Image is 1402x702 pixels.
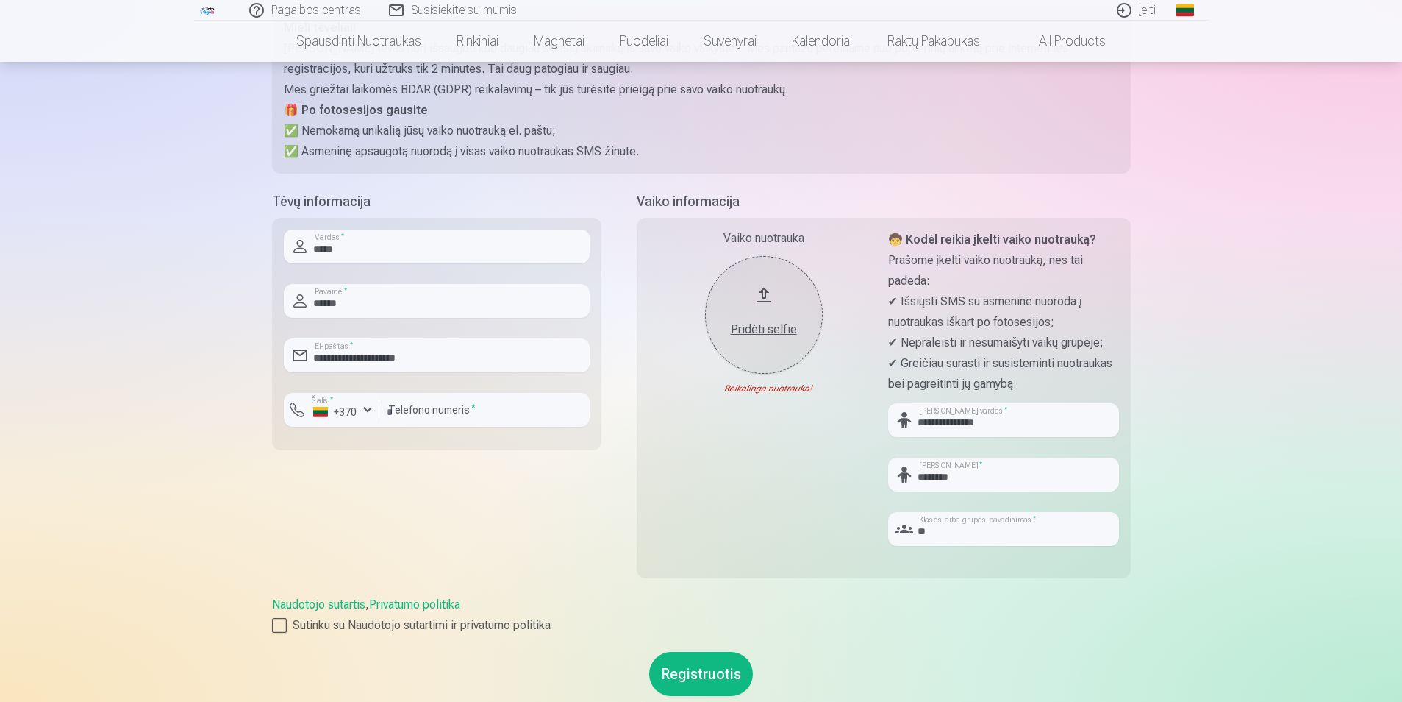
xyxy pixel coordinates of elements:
[705,256,823,374] button: Pridėti selfie
[272,617,1131,634] label: Sutinku su Naudotojo sutartimi ir privatumo politika
[272,598,365,611] a: Naudotojo sutartis
[284,393,379,427] button: Šalis*+370
[888,250,1119,291] p: Prašome įkelti vaiko nuotrauką, nes tai padeda:
[888,291,1119,333] p: ✔ Išsiųsti SMS su asmenine nuoroda į nuotraukas iškart po fotosesijos;
[439,21,516,62] a: Rinkiniai
[648,230,879,247] div: Vaiko nuotrauka
[870,21,998,62] a: Raktų pakabukas
[369,598,460,611] a: Privatumo politika
[307,395,337,406] label: Šalis
[686,21,774,62] a: Suvenyrai
[272,596,1131,634] div: ,
[284,103,428,117] strong: 🎁 Po fotosesijos gausite
[888,353,1119,394] p: ✔ Greičiau surasti ir susisteminti nuotraukas bei pagreitinti jų gamybą.
[637,191,1131,212] h5: Vaiko informacija
[998,21,1123,62] a: All products
[200,6,216,15] img: /fa2
[284,79,1119,100] p: Mes griežtai laikomės BDAR (GDPR) reikalavimų – tik jūs turėsite prieigą prie savo vaiko nuotraukų.
[720,321,808,338] div: Pridėti selfie
[313,405,357,419] div: +370
[602,21,686,62] a: Puodeliai
[888,333,1119,353] p: ✔ Nepraleisti ir nesumaišyti vaikų grupėje;
[516,21,602,62] a: Magnetai
[648,383,879,394] div: Reikalinga nuotrauka!
[774,21,870,62] a: Kalendoriai
[284,141,1119,162] p: ✅ Asmeninę apsaugotą nuorodą į visas vaiko nuotraukas SMS žinute.
[272,191,601,212] h5: Tėvų informacija
[279,21,439,62] a: Spausdinti nuotraukas
[284,121,1119,141] p: ✅ Nemokamą unikalią jūsų vaiko nuotrauką el. paštu;
[888,233,1096,247] strong: 🧒 Kodėl reikia įkelti vaiko nuotrauką?
[649,652,753,696] button: Registruotis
